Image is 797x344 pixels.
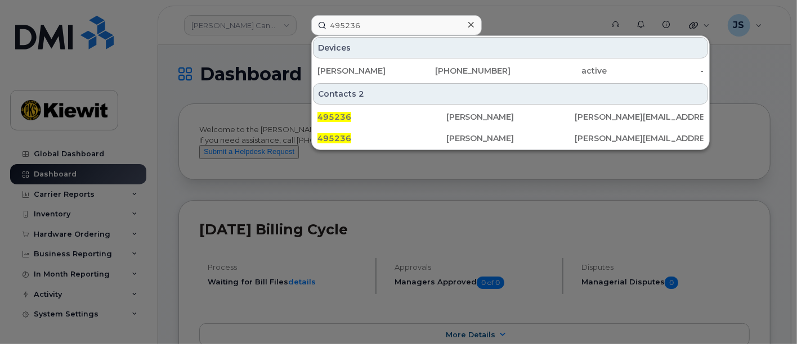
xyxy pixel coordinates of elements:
iframe: Messenger Launcher [748,295,789,336]
div: Contacts [313,83,708,105]
div: [PERSON_NAME] [446,111,575,123]
div: [PHONE_NUMBER] [414,65,511,76]
div: [PERSON_NAME] [446,133,575,144]
span: 495236 [317,133,351,143]
div: - [607,65,704,76]
div: [PERSON_NAME][EMAIL_ADDRESS][PERSON_NAME][DOMAIN_NAME] [575,111,704,123]
a: 495236[PERSON_NAME][PERSON_NAME][EMAIL_ADDRESS][PERSON_NAME][DOMAIN_NAME] [313,128,708,148]
span: 2 [359,88,364,99]
a: 495236[PERSON_NAME][PERSON_NAME][EMAIL_ADDRESS][PERSON_NAME][DOMAIN_NAME] [313,107,708,127]
a: [PERSON_NAME][PHONE_NUMBER]active- [313,61,708,81]
div: Devices [313,37,708,58]
div: [PERSON_NAME][EMAIL_ADDRESS][PERSON_NAME][DOMAIN_NAME] [575,133,704,144]
span: 495236 [317,112,351,122]
div: [PERSON_NAME] [317,65,414,76]
div: active [511,65,607,76]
